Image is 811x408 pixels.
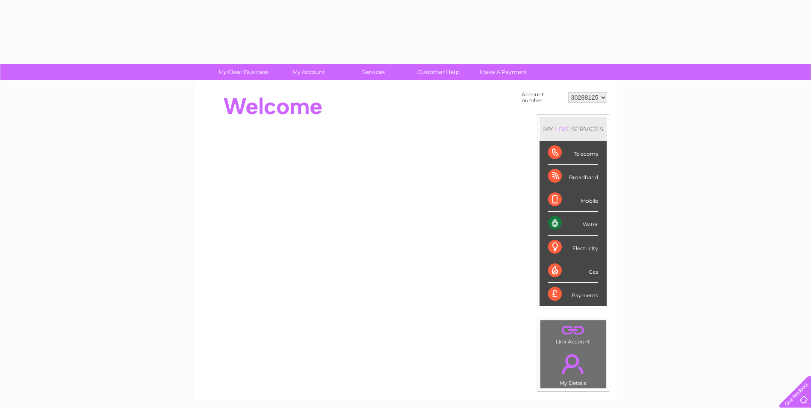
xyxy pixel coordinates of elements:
a: Make A Payment [468,64,539,80]
div: Gas [548,259,598,283]
a: Services [338,64,409,80]
a: Customer Help [403,64,474,80]
a: My Account [273,64,344,80]
div: Payments [548,283,598,306]
div: Broadband [548,165,598,188]
td: Account number [519,89,566,106]
div: Mobile [548,188,598,212]
a: . [543,349,604,379]
div: Water [548,212,598,235]
div: LIVE [553,125,571,133]
td: Link Account [540,320,606,347]
div: Electricity [548,236,598,259]
div: MY SERVICES [540,117,607,141]
div: Telecoms [548,141,598,165]
td: My Details [540,347,606,389]
a: . [543,322,604,337]
a: My Clear Business [208,64,279,80]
